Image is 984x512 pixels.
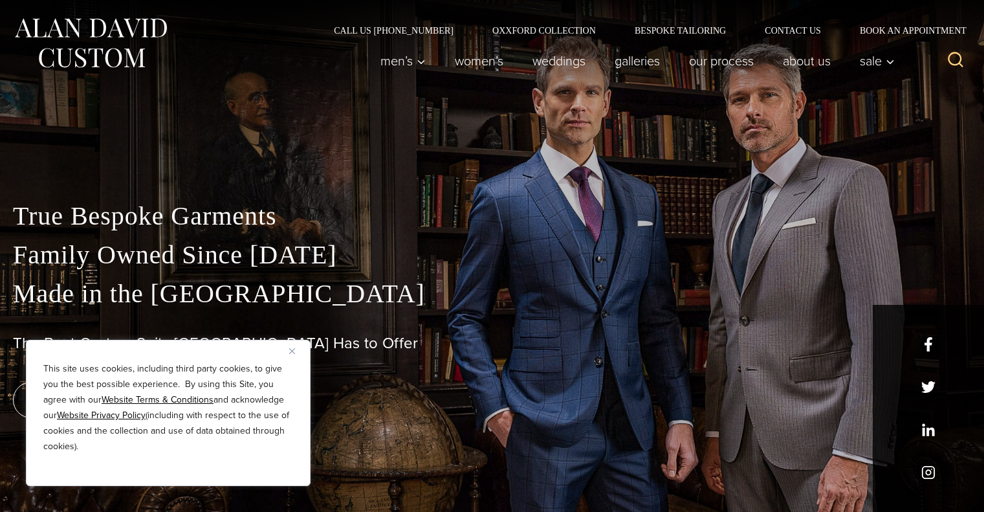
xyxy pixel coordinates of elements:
a: Website Terms & Conditions [102,393,213,406]
p: This site uses cookies, including third party cookies, to give you the best possible experience. ... [43,361,293,454]
span: Sale [860,54,895,67]
button: View Search Form [940,45,971,76]
img: Close [289,348,295,354]
a: weddings [518,48,600,74]
nav: Primary Navigation [366,48,902,74]
a: Bespoke Tailoring [615,26,745,35]
nav: Secondary Navigation [314,26,971,35]
a: About Us [769,48,846,74]
img: Alan David Custom [13,14,168,72]
a: Women’s [441,48,518,74]
a: Galleries [600,48,675,74]
a: Our Process [675,48,769,74]
button: Close [289,343,305,359]
a: Call Us [PHONE_NUMBER] [314,26,473,35]
a: book an appointment [13,382,194,418]
a: Book an Appointment [840,26,971,35]
p: True Bespoke Garments Family Owned Since [DATE] Made in the [GEOGRAPHIC_DATA] [13,197,971,313]
span: Men’s [380,54,426,67]
a: Website Privacy Policy [57,408,146,422]
a: Contact Us [745,26,840,35]
h1: The Best Custom Suits [GEOGRAPHIC_DATA] Has to Offer [13,334,971,353]
a: Oxxford Collection [473,26,615,35]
